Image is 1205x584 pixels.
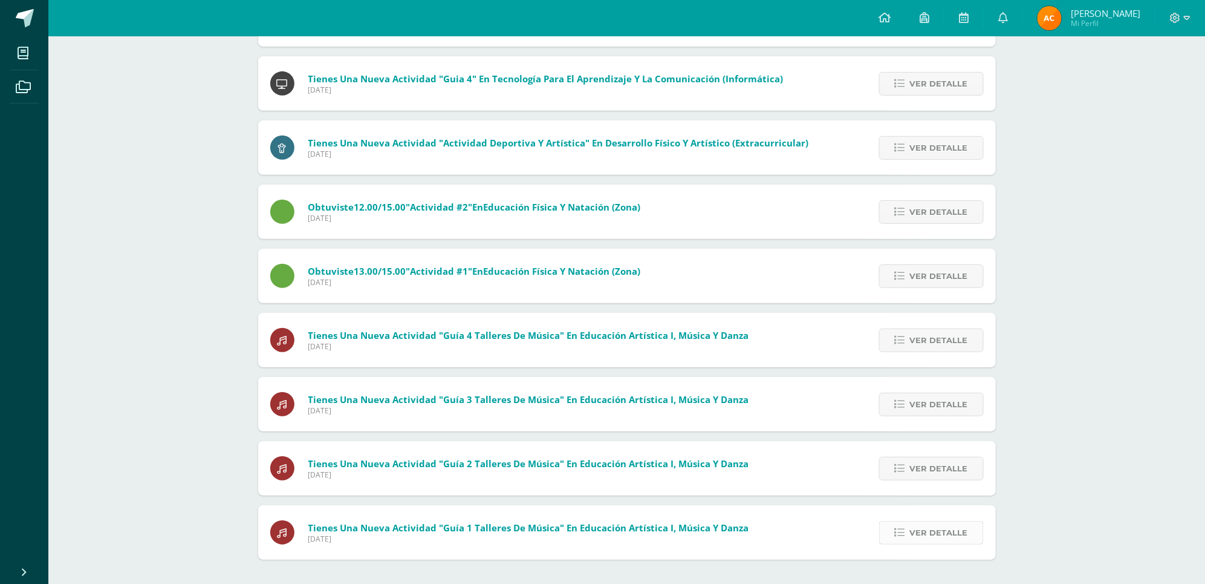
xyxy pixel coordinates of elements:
[308,458,749,470] span: Tienes una nueva actividad "Guía 2 Talleres de Música" En Educación Artística I, Música y Danza
[910,393,968,416] span: Ver detalle
[910,137,968,159] span: Ver detalle
[484,201,641,213] span: Educación Física y Natación (Zona)
[910,73,968,95] span: Ver detalle
[308,393,749,405] span: Tienes una nueva actividad "Guía 3 Talleres de Música" En Educación Artística I, Música y Danza
[308,470,749,480] span: [DATE]
[308,85,784,95] span: [DATE]
[406,265,473,277] span: "Actividad #1"
[308,73,784,85] span: Tienes una nueva actividad "Guia 4" En Tecnología para el Aprendizaje y la Comunicación (Informát...
[308,265,641,277] span: Obtuviste en
[1071,18,1140,28] span: Mi Perfil
[1071,7,1140,19] span: [PERSON_NAME]
[910,522,968,544] span: Ver detalle
[910,329,968,352] span: Ver detalle
[406,201,473,213] span: "Actividad #2"
[308,213,641,223] span: [DATE]
[910,265,968,287] span: Ver detalle
[308,201,641,213] span: Obtuviste en
[484,265,641,277] span: Educación Física y Natación (Zona)
[308,534,749,544] span: [DATE]
[308,341,749,352] span: [DATE]
[910,201,968,223] span: Ver detalle
[308,405,749,416] span: [DATE]
[308,149,809,159] span: [DATE]
[354,265,406,277] span: 13.00/15.00
[308,137,809,149] span: Tienes una nueva actividad "Actividad Deportiva y Artística" En Desarrollo Físico y Artístico (Ex...
[308,329,749,341] span: Tienes una nueva actividad "Guía 4 Talleres de Música" En Educación Artística I, Música y Danza
[308,277,641,287] span: [DATE]
[308,522,749,534] span: Tienes una nueva actividad "Guía 1 Talleres de Música" En Educación Artística I, Música y Danza
[1038,6,1062,30] img: d1051fb333af483f9f57ab22d32b3760.png
[910,458,968,480] span: Ver detalle
[354,201,406,213] span: 12.00/15.00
